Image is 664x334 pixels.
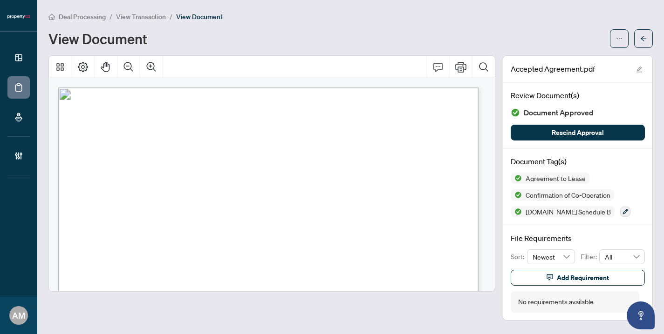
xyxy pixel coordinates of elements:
span: Accepted Agreement.pdf [511,63,595,74]
span: View Transaction [116,13,166,21]
span: AM [12,309,25,322]
img: Status Icon [511,189,522,200]
h1: View Document [48,31,147,46]
span: [DOMAIN_NAME] Schedule B [522,208,615,215]
span: Document Approved [524,107,594,119]
li: / [110,11,112,22]
span: Rescind Approval [552,125,604,140]
span: Agreement to Lease [522,175,589,181]
p: Sort: [511,252,527,262]
li: / [170,11,172,22]
button: Add Requirement [511,270,645,286]
span: Newest [533,250,570,264]
span: Deal Processing [59,13,106,21]
span: Add Requirement [557,270,609,285]
button: Rescind Approval [511,125,645,140]
h4: Review Document(s) [511,90,645,101]
span: View Document [176,13,223,21]
div: No requirements available [518,297,594,307]
span: Confirmation of Co-Operation [522,192,614,198]
span: All [605,250,639,264]
p: Filter: [581,252,599,262]
span: edit [636,66,643,73]
img: Status Icon [511,173,522,184]
img: logo [7,14,30,20]
h4: Document Tag(s) [511,156,645,167]
img: Status Icon [511,206,522,217]
img: Document Status [511,108,520,117]
span: ellipsis [616,35,623,42]
span: arrow-left [640,35,647,42]
span: home [48,13,55,20]
button: Open asap [627,301,655,329]
h4: File Requirements [511,233,645,244]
